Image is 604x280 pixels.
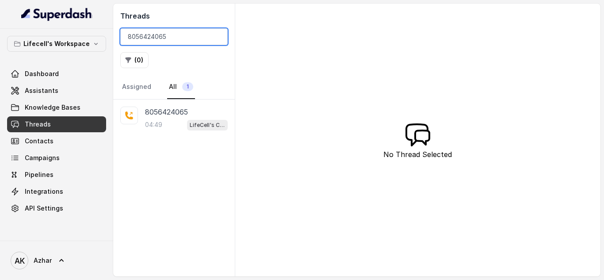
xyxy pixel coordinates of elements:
span: Integrations [25,187,63,196]
span: Campaigns [25,153,60,162]
a: Assigned [120,75,153,99]
span: Knowledge Bases [25,103,80,112]
span: Dashboard [25,69,59,78]
a: Pipelines [7,167,106,183]
text: AK [15,256,25,265]
nav: Tabs [120,75,228,99]
h2: Threads [120,11,228,21]
a: Dashboard [7,66,106,82]
span: Assistants [25,86,58,95]
a: All1 [167,75,195,99]
a: Azhar [7,248,106,273]
button: Lifecell's Workspace [7,36,106,52]
span: 1 [182,82,193,91]
p: No Thread Selected [383,149,452,160]
span: Threads [25,120,51,129]
a: Knowledge Bases [7,100,106,115]
a: Assistants [7,83,106,99]
p: 8056424065 [145,107,188,117]
span: Pipelines [25,170,54,179]
a: API Settings [7,200,106,216]
p: 04:49 [145,120,162,129]
a: Threads [7,116,106,132]
p: LifeCell's Call Assistant [190,121,225,130]
a: Campaigns [7,150,106,166]
a: Integrations [7,184,106,199]
button: (0) [120,52,149,68]
input: Search by Call ID or Phone Number [120,28,228,45]
p: Lifecell's Workspace [23,38,90,49]
span: Contacts [25,137,54,146]
span: API Settings [25,204,63,213]
img: light.svg [21,7,92,21]
span: Azhar [34,256,52,265]
a: Contacts [7,133,106,149]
